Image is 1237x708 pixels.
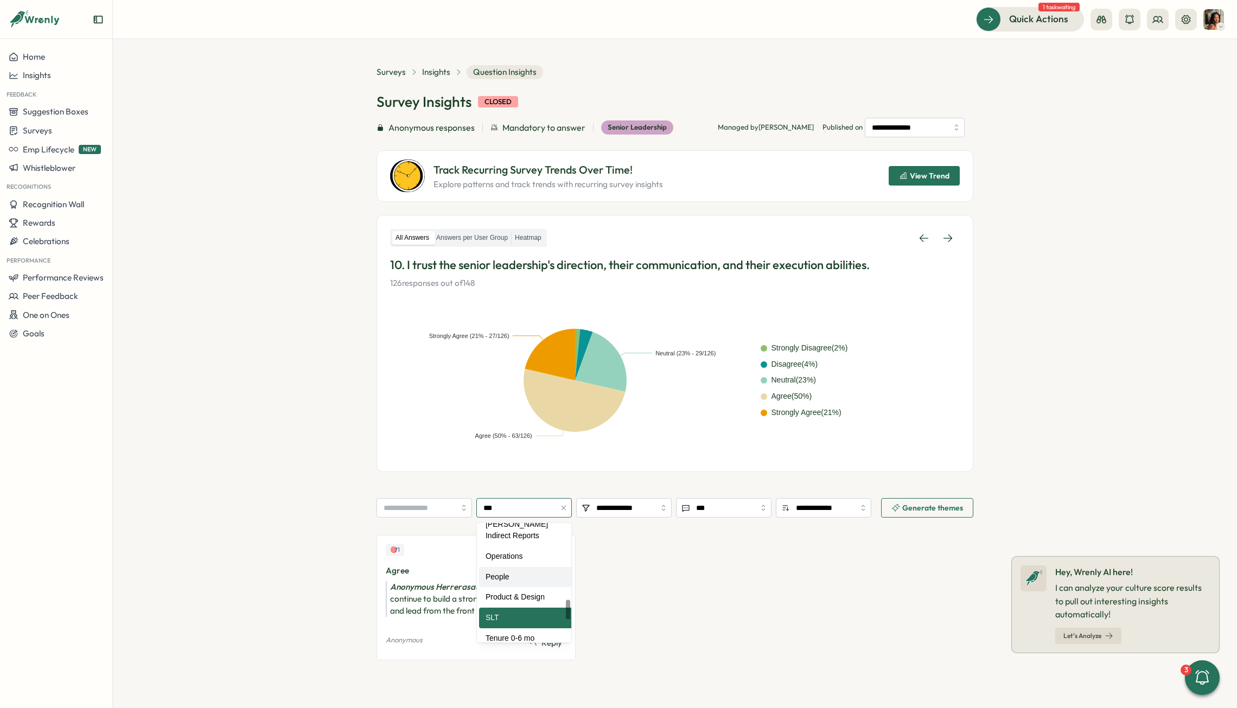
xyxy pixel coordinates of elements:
div: Strongly Agree ( 21 %) [771,407,841,419]
button: 3 [1185,660,1220,695]
label: Answers per User Group [433,231,511,245]
p: 10. I trust the senior leadership's direction, their communication, and their execution abilities. [390,257,960,273]
div: - We need to continue to build a strong unitied comms plan and lead from the front [386,581,566,617]
text: Agree (50% - 63/126) [475,433,532,439]
span: Suggestion Boxes [23,106,88,117]
label: All Answers [392,231,432,245]
span: View Trend [910,172,949,180]
span: Question Insights [467,65,543,79]
h1: Survey Insights [377,92,471,111]
span: Published on [822,118,965,137]
div: Operations [479,546,577,567]
i: Anonymous Herrerasaurus [390,582,492,592]
div: SLT [479,608,577,628]
span: Generate themes [902,504,963,512]
span: Recognition Wall [23,199,84,209]
span: Insights [23,70,51,80]
p: Hey, Wrenly AI here! [1055,565,1210,579]
img: Viveca Riley [1203,9,1224,30]
div: Disagree ( 4 %) [771,359,818,371]
span: Emp Lifecycle [23,144,74,155]
span: One on Ones [23,310,69,320]
button: Let's Analyze [1055,628,1121,644]
div: Agree ( 50 %) [771,391,812,403]
span: Celebrations [23,236,69,246]
p: Anonymous [386,635,423,645]
a: Insights [422,66,450,78]
span: Whistleblower [23,163,75,173]
span: Surveys [23,125,52,136]
div: closed [478,96,518,108]
span: Quick Actions [1009,12,1068,26]
p: Track Recurring Survey Trends Over Time! [433,162,663,178]
span: Performance Reviews [23,272,104,283]
span: Mandatory to answer [502,121,585,135]
span: Let's Analyze [1063,633,1101,639]
div: [PERSON_NAME] Indirect Reports [479,514,577,546]
p: I can analyze your culture score results to pull out interesting insights automatically! [1055,581,1210,621]
div: Tenure 0-6 mo [479,628,577,649]
span: Anonymous responses [388,121,475,135]
text: Strongly Agree (21% - 27/126) [429,333,509,339]
span: NEW [79,145,101,154]
label: Heatmap [512,231,545,245]
a: Surveys [377,66,406,78]
div: Agree [386,565,550,577]
span: Goals [23,328,44,339]
text: Neutral (23% - 29/126) [655,350,716,356]
div: Senior Leadership [601,120,673,135]
button: Quick Actions [976,7,1084,31]
p: 126 responses out of 148 [390,277,960,289]
div: 3 [1181,665,1191,675]
button: Generate themes [881,498,973,518]
div: People [479,567,577,588]
div: Upvotes [386,544,404,556]
span: 1 task waiting [1038,3,1080,11]
span: Rewards [23,218,55,228]
button: Expand sidebar [93,14,104,25]
button: View Trend [889,166,960,186]
span: [PERSON_NAME] [758,123,814,131]
p: Explore patterns and track trends with recurring survey insights [433,178,663,190]
p: Managed by [718,123,814,132]
span: Home [23,52,45,62]
span: Peer Feedback [23,291,78,301]
div: Neutral ( 23 %) [771,374,817,386]
div: Strongly Disagree ( 2 %) [771,342,848,354]
div: Product & Design [479,587,577,608]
